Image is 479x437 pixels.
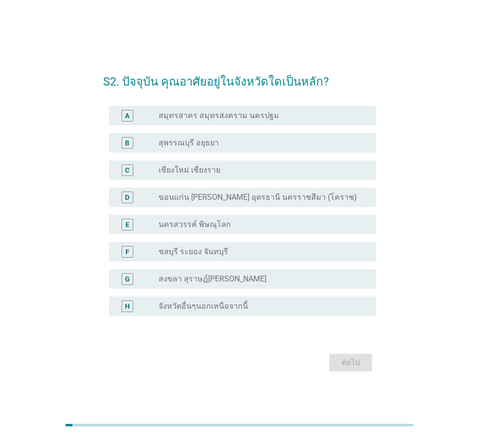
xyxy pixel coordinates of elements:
label: สุพรรณบุรี อยุธยา [159,138,219,148]
div: E [125,219,129,229]
label: นครสวรรค์ พิษณุโลก [159,220,231,229]
div: C [125,165,129,175]
label: จังหวัดอื่นๆนอกเหนือจากนี้ [159,301,248,311]
label: ขอนแก่น [PERSON_NAME] อุดรธานี นครราชสีมา (โคราช) [159,192,357,202]
label: สงขลา สุราษฎ์[PERSON_NAME] [159,274,266,284]
label: สมุทรสาคร สมุทรสงคราม นครปฐม [159,111,279,121]
div: G [125,274,130,284]
div: A [125,110,129,121]
label: ชลบุรี ระยอง จันทบุรี [159,247,228,257]
h2: S2. ปัจจุบัน คุณอาศัยอยู่ในจังหวัดใดเป็นหลัก? [103,63,376,90]
div: F [125,246,129,257]
label: เชียงใหม่ เชียงราย [159,165,220,175]
div: H [125,301,130,311]
div: D [125,192,129,202]
div: B [125,138,129,148]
